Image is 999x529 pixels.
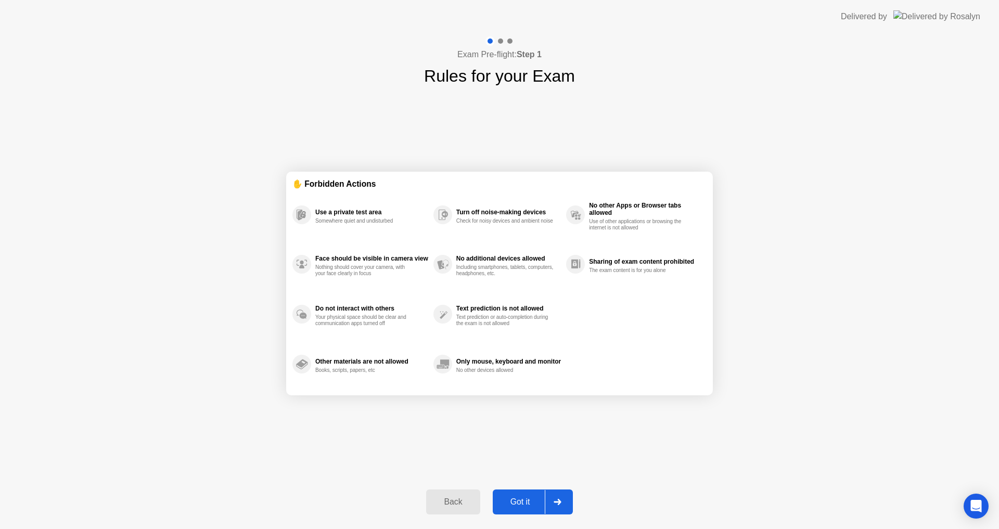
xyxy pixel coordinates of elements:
[496,497,545,507] div: Got it
[315,358,428,365] div: Other materials are not allowed
[589,202,701,216] div: No other Apps or Browser tabs allowed
[456,358,561,365] div: Only mouse, keyboard and monitor
[315,305,428,312] div: Do not interact with others
[517,50,542,59] b: Step 1
[426,489,480,514] button: Back
[315,367,414,373] div: Books, scripts, papers, etc
[315,255,428,262] div: Face should be visible in camera view
[429,497,477,507] div: Back
[589,258,701,265] div: Sharing of exam content prohibited
[456,209,561,216] div: Turn off noise-making devices
[315,209,428,216] div: Use a private test area
[292,178,707,190] div: ✋ Forbidden Actions
[315,264,414,277] div: Nothing should cover your camera, with your face clearly in focus
[456,305,561,312] div: Text prediction is not allowed
[589,218,687,231] div: Use of other applications or browsing the internet is not allowed
[456,367,555,373] div: No other devices allowed
[841,10,887,23] div: Delivered by
[315,314,414,327] div: Your physical space should be clear and communication apps turned off
[456,264,555,277] div: Including smartphones, tablets, computers, headphones, etc.
[457,48,542,61] h4: Exam Pre-flight:
[456,314,555,327] div: Text prediction or auto-completion during the exam is not allowed
[456,255,561,262] div: No additional devices allowed
[589,267,687,274] div: The exam content is for you alone
[964,494,989,519] div: Open Intercom Messenger
[315,218,414,224] div: Somewhere quiet and undisturbed
[893,10,980,22] img: Delivered by Rosalyn
[456,218,555,224] div: Check for noisy devices and ambient noise
[424,63,575,88] h1: Rules for your Exam
[493,489,573,514] button: Got it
